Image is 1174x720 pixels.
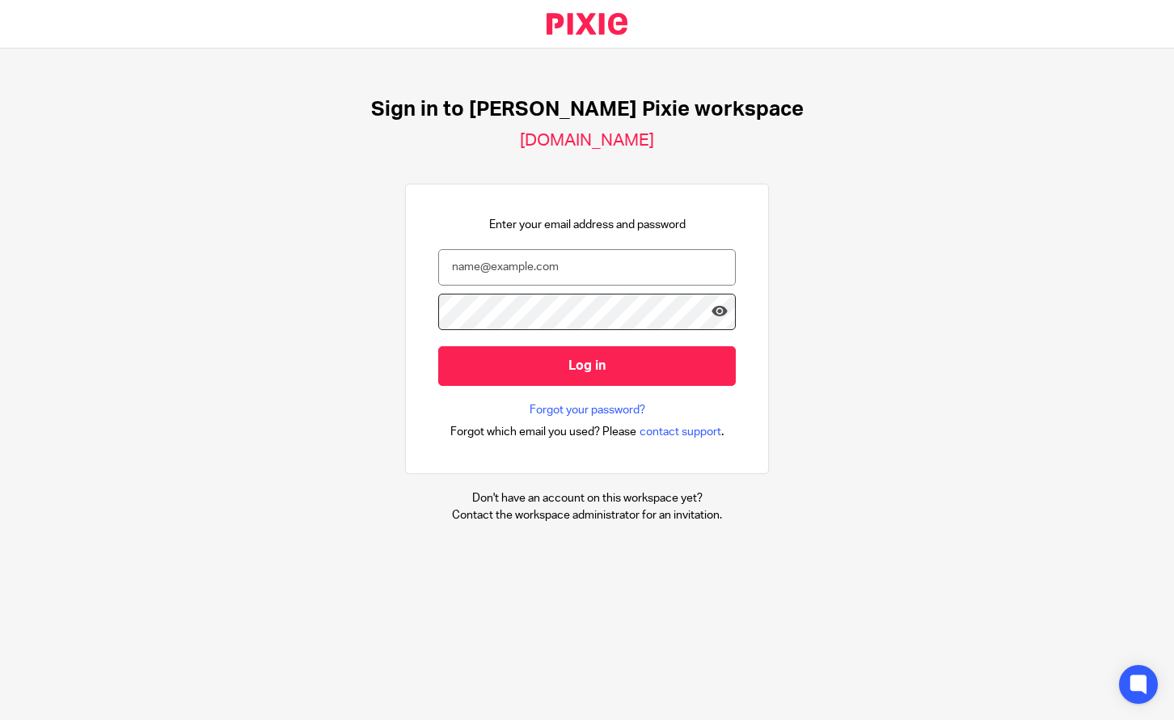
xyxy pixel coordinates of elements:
p: Don't have an account on this workspace yet? [452,490,722,506]
a: Forgot your password? [530,402,645,418]
div: . [450,422,724,441]
span: contact support [640,424,721,440]
input: Log in [438,346,736,386]
input: name@example.com [438,249,736,286]
h1: Sign in to [PERSON_NAME] Pixie workspace [371,97,804,122]
p: Enter your email address and password [489,217,686,233]
span: Forgot which email you used? Please [450,424,636,440]
h2: [DOMAIN_NAME] [520,130,654,151]
p: Contact the workspace administrator for an invitation. [452,507,722,523]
